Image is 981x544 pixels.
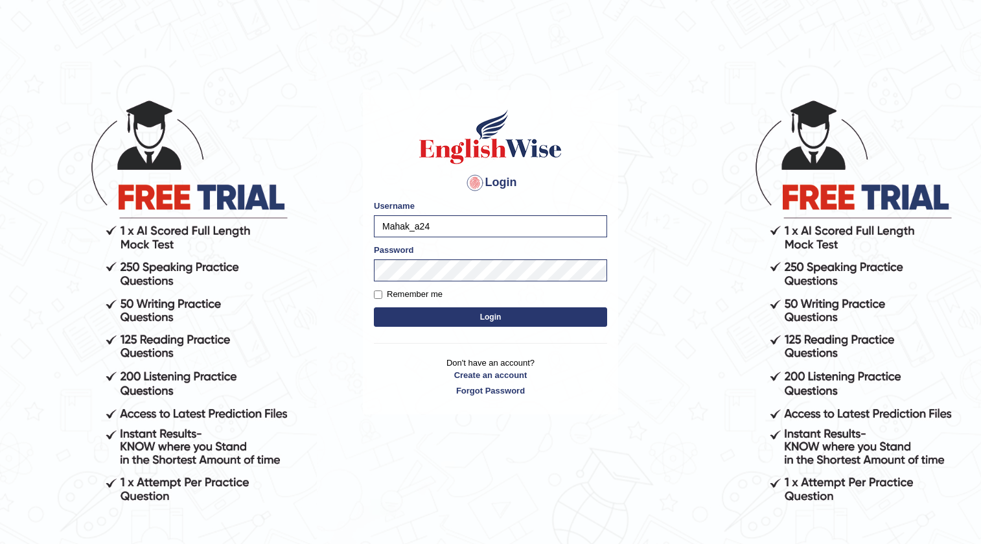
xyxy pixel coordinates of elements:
[374,244,413,256] label: Password
[374,384,607,397] a: Forgot Password
[374,357,607,397] p: Don't have an account?
[374,307,607,327] button: Login
[374,290,382,299] input: Remember me
[374,172,607,193] h4: Login
[374,369,607,381] a: Create an account
[417,108,564,166] img: Logo of English Wise sign in for intelligent practice with AI
[374,288,443,301] label: Remember me
[374,200,415,212] label: Username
